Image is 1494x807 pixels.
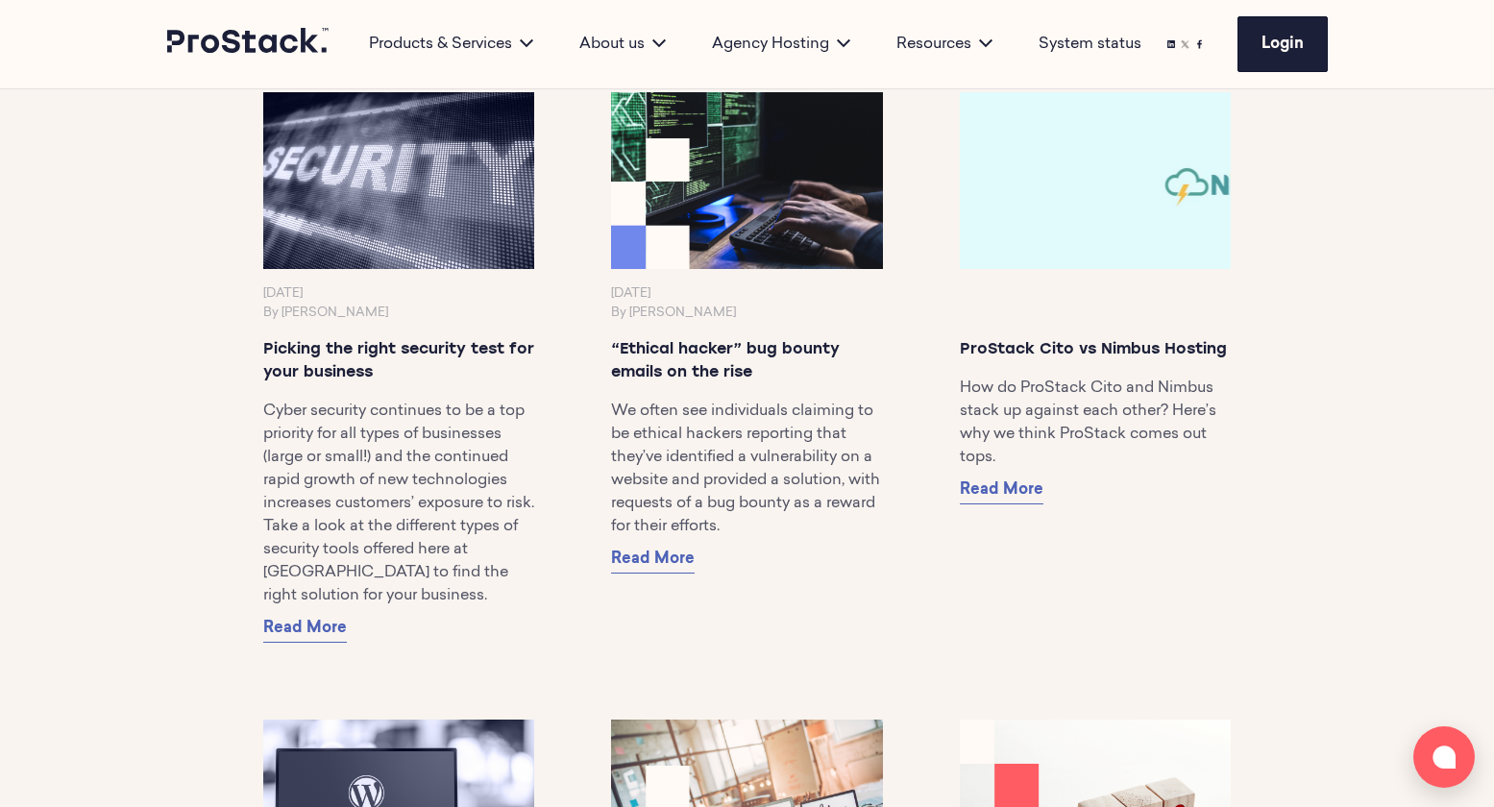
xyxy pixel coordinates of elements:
[611,551,695,567] span: Read More
[960,377,1232,469] p: How do ProStack Cito and Nimbus stack up against each other? Here’s why we think ProStack comes o...
[611,284,883,304] p: [DATE]
[953,88,1238,274] img: Prostack-BlogImage-Header-Sep25-NimbusvsCito-768x291.jpg
[167,28,331,61] a: Prostack logo
[689,33,873,56] div: Agency Hosting
[1039,33,1141,56] a: System status
[611,92,883,269] img: Prostack-BlogImage-July25-EthicalHacker-768x468.png
[263,338,535,384] p: Picking the right security test for your business
[1413,726,1475,788] button: Open chat window
[873,33,1016,56] div: Resources
[556,33,689,56] div: About us
[263,284,535,304] p: [DATE]
[611,546,695,574] a: Read More
[960,477,1043,504] a: Read More
[1261,37,1304,52] span: Login
[1237,16,1328,72] a: Login
[346,33,556,56] div: Products & Services
[263,615,347,643] a: Read More
[611,338,883,384] p: “Ethical hacker” bug bounty emails on the rise
[960,338,1232,361] p: ProStack Cito vs Nimbus Hosting
[263,304,535,323] p: By [PERSON_NAME]
[611,304,883,323] p: By [PERSON_NAME]
[263,92,535,269] img: pen-768x468.png
[263,400,535,607] p: Cyber security continues to be a top priority for all types of businesses (large or small!) and t...
[611,400,883,538] p: We often see individuals claiming to be ethical hackers reporting that they’ve identified a vulne...
[960,482,1043,498] span: Read More
[263,621,347,636] span: Read More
